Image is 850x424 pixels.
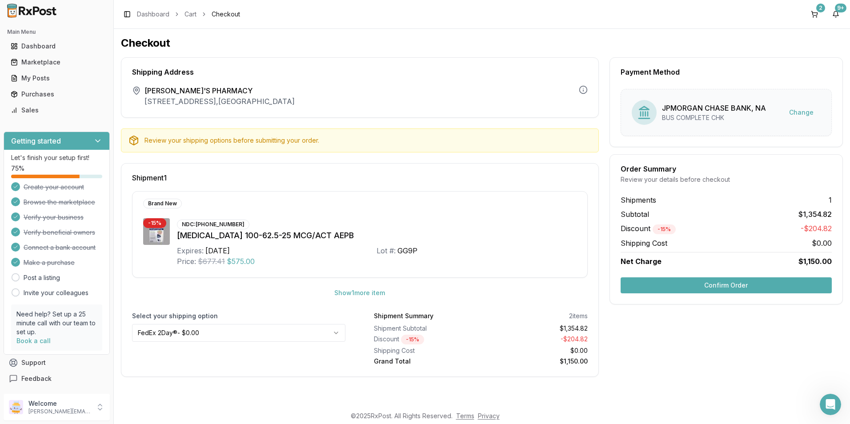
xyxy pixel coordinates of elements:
div: My Posts [11,74,103,83]
a: Dashboard [7,38,106,54]
span: Discount [621,224,676,233]
button: My Posts [4,71,110,85]
div: $1,150.00 [484,357,587,366]
a: Cart [184,10,196,19]
span: $1,150.00 [798,256,832,267]
div: Lot #: [377,245,396,256]
div: Expires: [177,245,204,256]
a: Invite your colleagues [24,288,88,297]
div: [MEDICAL_DATA] 100-62.5-25 MCG/ACT AEPB [177,229,577,242]
div: - 15 % [653,224,676,234]
a: Book a call [16,337,51,344]
span: 75 % [11,164,24,173]
div: Sales [11,106,103,115]
p: Need help? Set up a 25 minute call with our team to set up. [16,310,97,336]
p: [PERSON_NAME][EMAIL_ADDRESS][DOMAIN_NAME] [28,408,90,415]
a: Purchases [7,86,106,102]
div: $1,354.82 [484,324,587,333]
button: Feedback [4,371,110,387]
a: Sales [7,102,106,118]
span: $1,354.82 [798,209,832,220]
h2: Main Menu [7,28,106,36]
a: Marketplace [7,54,106,70]
div: Purchases [11,90,103,99]
div: 2 items [569,312,588,320]
h1: Checkout [121,36,843,50]
p: Let's finish your setup first! [11,153,102,162]
div: - $204.82 [484,335,587,344]
a: Privacy [478,412,500,420]
span: -$204.82 [801,223,832,234]
div: NDC: [PHONE_NUMBER] [177,220,249,229]
span: Shipments [621,195,656,205]
button: Dashboard [4,39,110,53]
a: Post a listing [24,273,60,282]
span: Net Charge [621,257,662,266]
div: Grand Total [374,357,477,366]
button: Change [782,104,821,120]
div: $0.00 [484,346,587,355]
a: Dashboard [137,10,169,19]
button: Support [4,355,110,371]
span: Verify beneficial owners [24,228,95,237]
img: Trelegy Ellipta 100-62.5-25 MCG/ACT AEPB [143,218,170,245]
span: $677.41 [198,256,225,267]
div: Dashboard [11,42,103,51]
img: User avatar [9,400,23,414]
button: 2 [807,7,822,21]
div: - 15 % [143,218,166,228]
span: [PERSON_NAME]'S PHARMACY [144,85,295,96]
div: Price: [177,256,196,267]
button: 9+ [829,7,843,21]
div: 2 [816,4,825,12]
img: RxPost Logo [4,4,60,18]
div: Shipping Address [132,68,588,76]
button: Purchases [4,87,110,101]
span: Shipping Cost [621,238,667,248]
div: 9+ [835,4,846,12]
a: Terms [456,412,474,420]
div: Brand New [143,199,182,208]
p: [STREET_ADDRESS] , [GEOGRAPHIC_DATA] [144,96,295,107]
div: Shipment Summary [374,312,433,320]
span: Create your account [24,183,84,192]
span: $0.00 [812,238,832,248]
span: Connect a bank account [24,243,96,252]
div: Review your details before checkout [621,175,832,184]
button: Show1more item [327,285,392,301]
p: Welcome [28,399,90,408]
div: Shipment Subtotal [374,324,477,333]
div: BUS COMPLETE CHK [662,113,766,122]
span: Feedback [21,374,52,383]
span: Checkout [212,10,240,19]
div: - 15 % [401,335,424,344]
span: $575.00 [227,256,255,267]
span: 1 [829,195,832,205]
div: Order Summary [621,165,832,172]
div: Payment Method [621,68,832,76]
div: GG9P [397,245,417,256]
div: Discount [374,335,477,344]
div: Marketplace [11,58,103,67]
a: My Posts [7,70,106,86]
button: Marketplace [4,55,110,69]
span: Make a purchase [24,258,75,267]
label: Select your shipping option [132,312,345,320]
span: Shipment 1 [132,174,167,181]
div: Review your shipping options before submitting your order. [144,136,591,145]
iframe: Intercom live chat [820,394,841,415]
button: Sales [4,103,110,117]
div: JPMORGAN CHASE BANK, NA [662,103,766,113]
div: [DATE] [205,245,230,256]
button: Confirm Order [621,277,832,293]
span: Subtotal [621,209,649,220]
div: Shipping Cost [374,346,477,355]
span: Verify your business [24,213,84,222]
span: Browse the marketplace [24,198,95,207]
h3: Getting started [11,136,61,146]
nav: breadcrumb [137,10,240,19]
